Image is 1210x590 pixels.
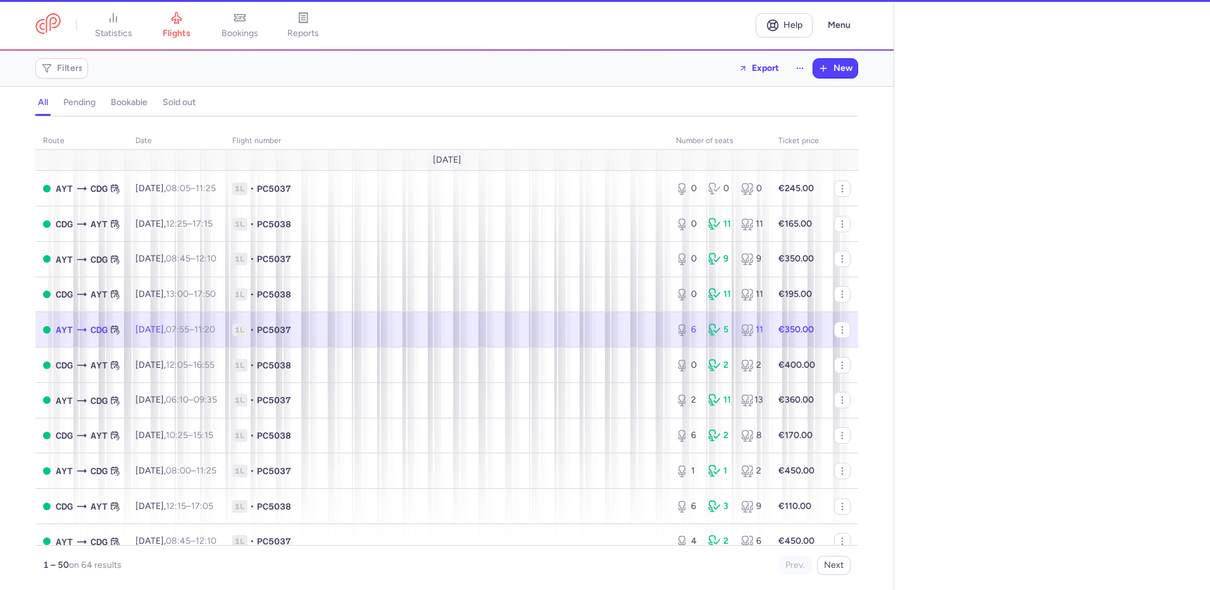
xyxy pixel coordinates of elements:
span: 1L [232,218,247,230]
div: 6 [676,323,698,336]
span: CDG [56,358,73,372]
span: 1L [232,288,247,301]
span: PC5038 [257,359,291,372]
div: 5 [708,323,730,336]
span: – [166,218,213,229]
span: AYT [90,499,108,513]
time: 08:45 [166,536,190,546]
time: 09:35 [194,394,217,405]
span: [DATE], [135,465,216,476]
button: New [813,59,858,78]
a: statistics [82,11,145,39]
span: – [166,324,215,335]
time: 12:05 [166,360,188,370]
span: [DATE], [135,536,216,546]
span: • [250,323,254,336]
strong: €450.00 [778,465,814,476]
span: PC5038 [257,429,291,442]
span: • [250,465,254,477]
time: 15:15 [193,430,213,441]
span: CDG [90,253,108,267]
span: – [166,465,216,476]
th: Flight number [225,132,668,151]
div: 2 [708,359,730,372]
time: 06:10 [166,394,189,405]
span: 1L [232,394,247,406]
span: • [250,288,254,301]
th: number of seats [668,132,771,151]
span: CDG [90,323,108,337]
time: 11:25 [196,183,216,194]
h4: bookable [111,97,147,108]
span: [DATE], [135,289,216,299]
span: – [166,183,216,194]
button: Next [817,556,851,575]
div: 6 [676,500,698,513]
time: 12:10 [196,253,216,264]
span: PC5037 [257,535,291,548]
time: 07:55 [166,324,189,335]
time: 12:10 [196,536,216,546]
span: – [166,360,215,370]
a: flights [145,11,208,39]
button: Filters [36,59,87,78]
div: 1 [708,465,730,477]
strong: €450.00 [778,536,814,546]
button: Export [730,58,787,78]
div: 2 [676,394,698,406]
span: • [250,359,254,372]
strong: €195.00 [778,289,812,299]
time: 08:05 [166,183,190,194]
span: PC5037 [257,182,291,195]
a: bookings [208,11,271,39]
span: AYT [56,253,73,267]
span: [DATE], [135,183,216,194]
span: AYT [56,323,73,337]
time: 17:15 [192,218,213,229]
h4: pending [63,97,96,108]
time: 08:45 [166,253,190,264]
span: [DATE], [135,394,217,405]
span: AYT [90,429,108,442]
span: Filters [57,63,83,73]
span: • [250,535,254,548]
span: on 64 results [69,560,122,570]
div: 6 [676,429,698,442]
span: CDG [56,217,73,231]
span: PC5037 [257,394,291,406]
span: PC5038 [257,500,291,513]
button: Prev. [778,556,812,575]
span: 1L [232,323,247,336]
div: 11 [708,394,730,406]
div: 11 [708,288,730,301]
button: Menu [820,13,858,37]
div: 2 [708,535,730,548]
span: 1L [232,182,247,195]
span: – [166,394,217,405]
span: New [833,63,852,73]
span: AYT [56,535,73,549]
div: 2 [741,359,763,372]
time: 11:20 [194,324,215,335]
strong: €350.00 [778,253,814,264]
div: 11 [741,288,763,301]
span: • [250,218,254,230]
strong: €360.00 [778,394,814,405]
span: CDG [90,535,108,549]
span: • [250,500,254,513]
span: reports [287,28,319,39]
div: 11 [741,218,763,230]
span: • [250,253,254,265]
span: 1L [232,465,247,477]
h4: sold out [163,97,196,108]
a: CitizenPlane red outlined logo [35,13,61,37]
span: Export [752,63,779,73]
span: CDG [56,287,73,301]
div: 2 [708,429,730,442]
span: – [166,430,213,441]
h4: all [38,97,48,108]
span: CDG [56,429,73,442]
span: AYT [56,394,73,408]
span: AYT [90,217,108,231]
span: PC5037 [257,253,291,265]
